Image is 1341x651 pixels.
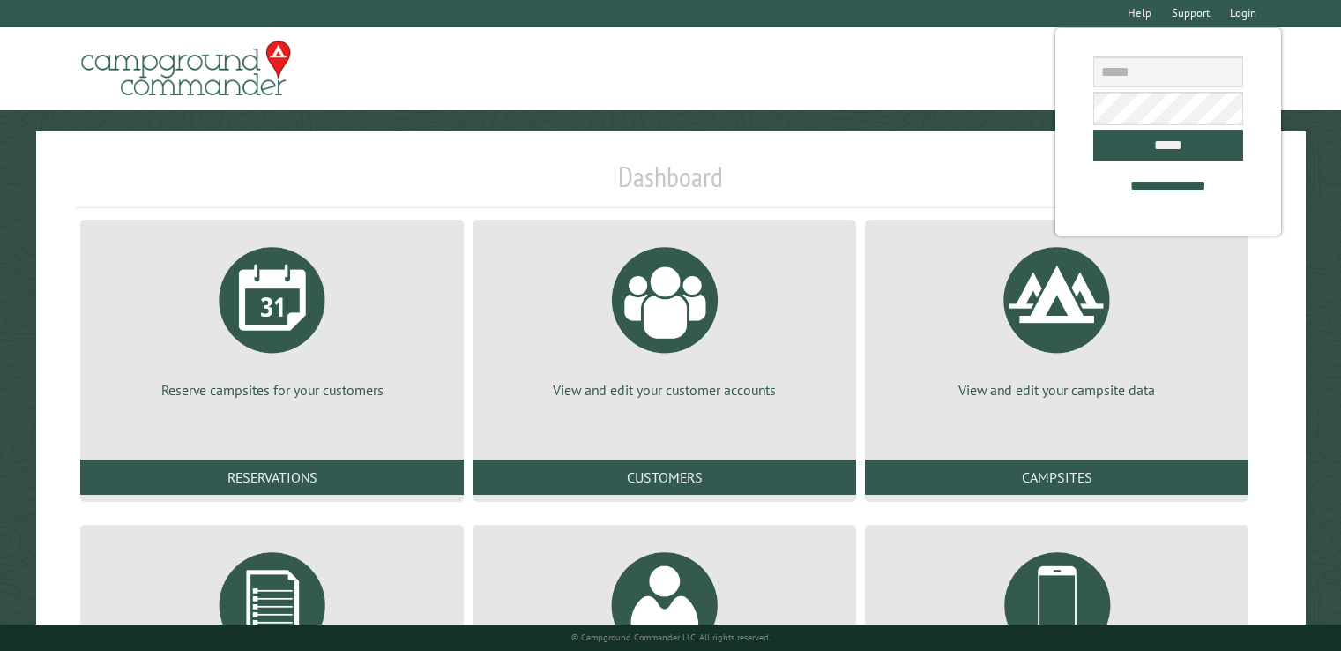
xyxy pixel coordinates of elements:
[571,632,771,643] small: © Campground Commander LLC. All rights reserved.
[886,234,1227,400] a: View and edit your campsite data
[494,380,835,400] p: View and edit your customer accounts
[473,460,856,495] a: Customers
[101,380,443,400] p: Reserve campsites for your customers
[76,160,1265,208] h1: Dashboard
[101,234,443,400] a: Reserve campsites for your customers
[886,380,1227,400] p: View and edit your campsite data
[494,234,835,400] a: View and edit your customer accounts
[865,460,1248,495] a: Campsites
[76,34,296,103] img: Campground Commander
[80,460,464,495] a: Reservations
